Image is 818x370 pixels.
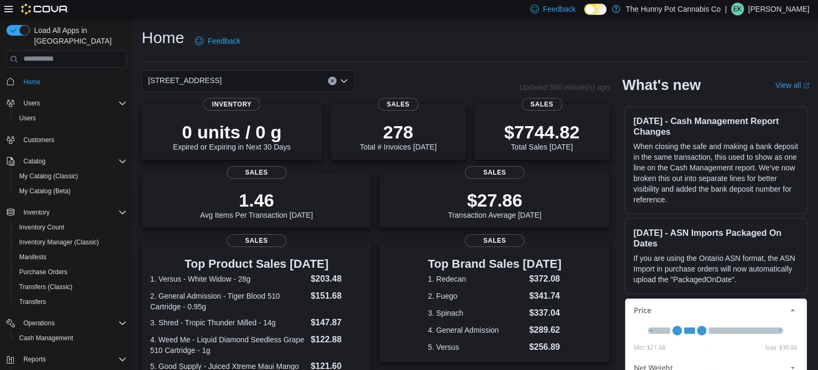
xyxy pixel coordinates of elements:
button: Purchase Orders [11,265,131,279]
button: Users [2,96,131,111]
button: Customers [2,132,131,147]
span: EK [733,3,742,15]
a: Customers [19,134,59,146]
span: Sales [227,166,287,179]
a: View allExternal link [775,81,809,89]
span: Sales [378,98,419,111]
dt: 1. Versus - White Widow - 28g [150,274,306,284]
p: 278 [359,121,436,143]
dt: 4. General Admission [428,325,525,335]
button: Inventory Manager (Classic) [11,235,131,250]
a: Users [15,112,40,125]
span: Manifests [19,253,46,261]
h3: Top Product Sales [DATE] [150,258,363,270]
span: Feedback [208,36,240,46]
span: My Catalog (Beta) [19,187,71,195]
input: Dark Mode [584,4,607,15]
span: Inventory Manager (Classic) [19,238,99,246]
button: Cash Management [11,331,131,346]
a: Inventory Count [15,221,69,234]
dd: $147.87 [310,316,363,329]
span: My Catalog (Classic) [15,170,127,183]
dt: 3. Spinach [428,308,525,318]
span: Catalog [19,155,127,168]
a: My Catalog (Classic) [15,170,83,183]
button: Inventory Count [11,220,131,235]
button: Clear input [328,77,337,85]
dd: $151.68 [310,290,363,302]
a: Inventory Manager (Classic) [15,236,103,249]
span: Feedback [543,4,576,14]
dt: 2. General Admission - Tiger Blood 510 Cartridge - 0.95g [150,291,306,312]
span: Cash Management [15,332,127,344]
a: Cash Management [15,332,77,344]
span: Sales [465,234,525,247]
span: My Catalog (Beta) [15,185,127,198]
div: Expired or Expiring in Next 30 Days [173,121,291,151]
span: Users [19,114,36,122]
p: $27.86 [448,190,542,211]
dt: 3. Shred - Tropic Thunder Milled - 14g [150,317,306,328]
div: Transaction Average [DATE] [448,190,542,219]
button: Inventory [19,206,54,219]
span: Operations [19,317,127,330]
p: Updated 560 minute(s) ago [519,83,610,92]
div: Total # Invoices [DATE] [359,121,436,151]
div: Total Sales [DATE] [504,121,580,151]
span: Users [15,112,127,125]
dt: 4. Weed Me - Liquid Diamond Seedless Grape 510 Cartridge - 1g [150,334,306,356]
span: Customers [19,133,127,146]
h2: What's new [623,77,701,94]
button: Users [19,97,44,110]
span: Cash Management [19,334,73,342]
dd: $289.62 [529,324,562,336]
button: Catalog [2,154,131,169]
span: Sales [465,166,525,179]
button: Reports [19,353,50,366]
p: The Hunny Pot Cannabis Co [626,3,721,15]
span: Home [23,78,40,86]
a: Transfers (Classic) [15,281,77,293]
button: Operations [19,317,59,330]
span: Reports [19,353,127,366]
button: Transfers (Classic) [11,279,131,294]
span: Purchase Orders [19,268,68,276]
button: Inventory [2,205,131,220]
span: Home [19,75,127,88]
img: Cova [21,4,69,14]
svg: External link [803,83,809,89]
p: 1.46 [200,190,313,211]
span: Transfers (Classic) [15,281,127,293]
span: Inventory [19,206,127,219]
h1: Home [142,27,184,48]
dd: $256.89 [529,341,562,353]
button: Users [11,111,131,126]
p: When closing the safe and making a bank deposit in the same transaction, this used to show as one... [634,141,798,205]
button: Manifests [11,250,131,265]
span: Inventory [23,208,50,217]
span: Operations [23,319,55,327]
a: Purchase Orders [15,266,72,278]
p: 0 units / 0 g [173,121,291,143]
span: Users [19,97,127,110]
div: Avg Items Per Transaction [DATE] [200,190,313,219]
dd: $341.74 [529,290,562,302]
span: Load All Apps in [GEOGRAPHIC_DATA] [30,25,127,46]
div: Elizabeth Kettlehut [731,3,744,15]
a: Manifests [15,251,51,264]
span: [STREET_ADDRESS] [148,74,222,87]
span: Inventory [203,98,260,111]
dd: $372.08 [529,273,562,285]
dt: 2. Fuego [428,291,525,301]
span: My Catalog (Classic) [19,172,78,180]
span: Sales [227,234,287,247]
dt: 1. Redecan [428,274,525,284]
button: Catalog [19,155,50,168]
dd: $122.88 [310,333,363,346]
span: Manifests [15,251,127,264]
span: Inventory Count [15,221,127,234]
button: Home [2,74,131,89]
span: Catalog [23,157,45,166]
button: Reports [2,352,131,367]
